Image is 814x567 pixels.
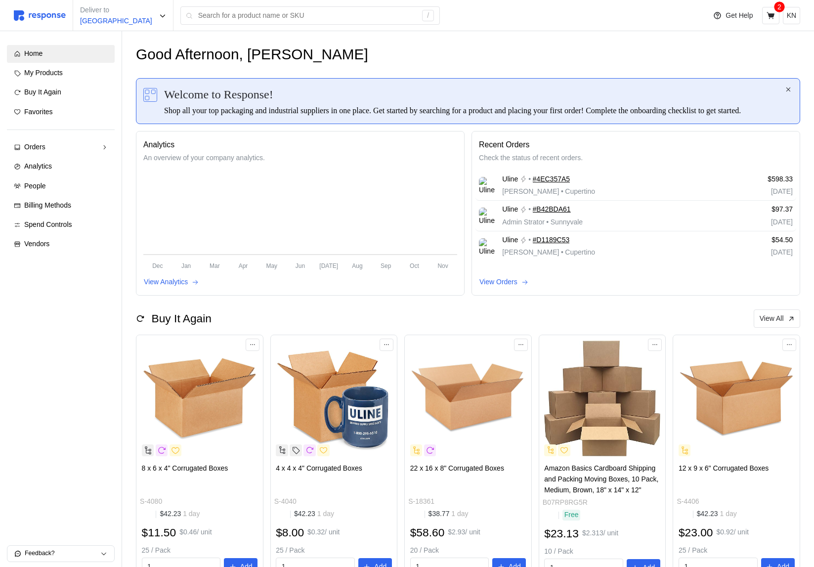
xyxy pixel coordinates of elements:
p: Check the status of recent orders. [479,153,793,164]
a: Analytics [7,158,115,175]
p: Recent Orders [479,138,793,151]
tspan: May [266,262,277,269]
p: 25 / Pack [276,545,392,556]
p: B07RP8RG5R [543,497,588,508]
button: View All [754,309,800,328]
tspan: Jan [181,262,191,269]
p: $2.313 / unit [582,528,618,539]
p: Analytics [143,138,457,151]
img: S-4040 [276,341,392,457]
button: View Analytics [143,276,199,288]
img: Uline [479,177,495,193]
span: 4 x 4 x 4" Corrugated Boxes [276,464,362,472]
p: An overview of your company analytics. [143,153,457,164]
p: [DATE] [720,217,793,228]
p: 2 [777,1,781,12]
span: 1 day [181,510,200,518]
p: S-4406 [677,496,699,507]
a: Billing Methods [7,197,115,215]
p: $0.46 / unit [179,527,212,538]
p: [PERSON_NAME] Cupertino [502,247,595,258]
span: • [559,187,565,195]
button: KN [783,7,800,24]
span: Uline [502,204,518,215]
p: $0.92 / unit [717,527,749,538]
p: $97.37 [720,204,793,215]
p: View Analytics [144,277,188,288]
button: View Orders [479,276,529,288]
p: $42.23 [160,509,200,520]
p: [PERSON_NAME] Cupertino [502,186,595,197]
h1: Good Afternoon, [PERSON_NAME] [136,45,368,64]
span: Billing Methods [24,201,71,209]
a: Buy It Again [7,84,115,101]
a: Orders [7,138,115,156]
a: Favorites [7,103,115,121]
span: Uline [502,235,518,246]
span: Home [24,49,43,57]
p: S-18361 [408,496,434,507]
p: Deliver to [80,5,152,16]
tspan: Aug [352,262,362,269]
p: $54.50 [720,235,793,246]
a: #4EC357A5 [533,174,570,185]
span: 1 day [315,510,334,518]
p: View All [760,313,784,324]
p: • [528,235,531,246]
span: Favorites [24,108,53,116]
input: Search for a product name or SKU [198,7,417,25]
h2: $8.00 [276,525,304,540]
div: Shop all your top packaging and industrial suppliers in one place. Get started by searching for a... [164,105,784,117]
img: svg%3e [143,88,157,102]
a: Spend Controls [7,216,115,234]
p: 10 / Pack [544,546,660,557]
img: svg%3e [14,10,66,21]
span: 1 day [449,510,468,518]
p: Feedback? [25,549,100,558]
span: Spend Controls [24,220,72,228]
a: #D1189C53 [533,235,570,246]
p: $0.32 / unit [307,527,340,538]
a: People [7,177,115,195]
tspan: Dec [152,262,163,269]
p: [GEOGRAPHIC_DATA] [80,16,152,27]
span: 22 x 16 x 8" Corrugated Boxes [410,464,504,472]
img: Uline [479,238,495,255]
tspan: Sep [381,262,391,269]
p: 25 / Pack [142,545,258,556]
span: Uline [502,174,518,185]
div: / [422,10,434,22]
p: $598.33 [720,174,793,185]
p: 25 / Pack [679,545,795,556]
button: Feedback? [7,546,114,562]
p: View Orders [479,277,517,288]
p: • [528,204,531,215]
p: Admin Strator Sunnyvale [502,217,583,228]
tspan: Oct [410,262,419,269]
div: Orders [24,142,97,153]
span: 8 x 6 x 4" Corrugated Boxes [142,464,228,472]
img: S-18361 [410,341,526,457]
span: Vendors [24,240,49,248]
p: $38.77 [428,509,469,520]
p: [DATE] [720,247,793,258]
span: • [545,218,551,226]
tspan: Nov [438,262,448,269]
span: 12 x 9 x 6" Corrugated Boxes [679,464,769,472]
span: People [24,182,46,190]
a: #B42BDA61 [533,204,571,215]
p: [DATE] [720,186,793,197]
p: Free [564,510,579,521]
tspan: Mar [210,262,220,269]
a: Vendors [7,235,115,253]
span: Analytics [24,162,52,170]
span: Amazon Basics Cardboard Shipping and Packing Moving Boxes, 10 Pack, Medium, Brown, 18" x 14" x 12" [544,464,658,493]
p: S-4080 [140,496,162,507]
button: Get Help [707,6,759,25]
tspan: [DATE] [319,262,338,269]
img: S-4406 [679,341,795,457]
p: Get Help [726,10,753,21]
a: My Products [7,64,115,82]
span: Buy It Again [24,88,61,96]
h2: $58.60 [410,525,445,540]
